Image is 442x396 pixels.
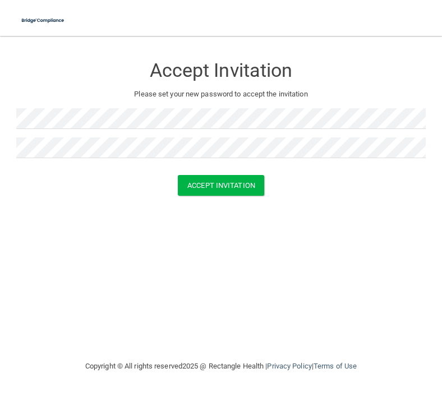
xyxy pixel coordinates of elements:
[314,362,357,370] a: Terms of Use
[25,88,417,101] p: Please set your new password to accept the invitation
[16,60,426,81] h3: Accept Invitation
[17,9,70,32] img: bridge_compliance_login_screen.278c3ca4.svg
[267,362,311,370] a: Privacy Policy
[178,175,264,196] button: Accept Invitation
[16,348,426,384] div: Copyright © All rights reserved 2025 @ Rectangle Health | |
